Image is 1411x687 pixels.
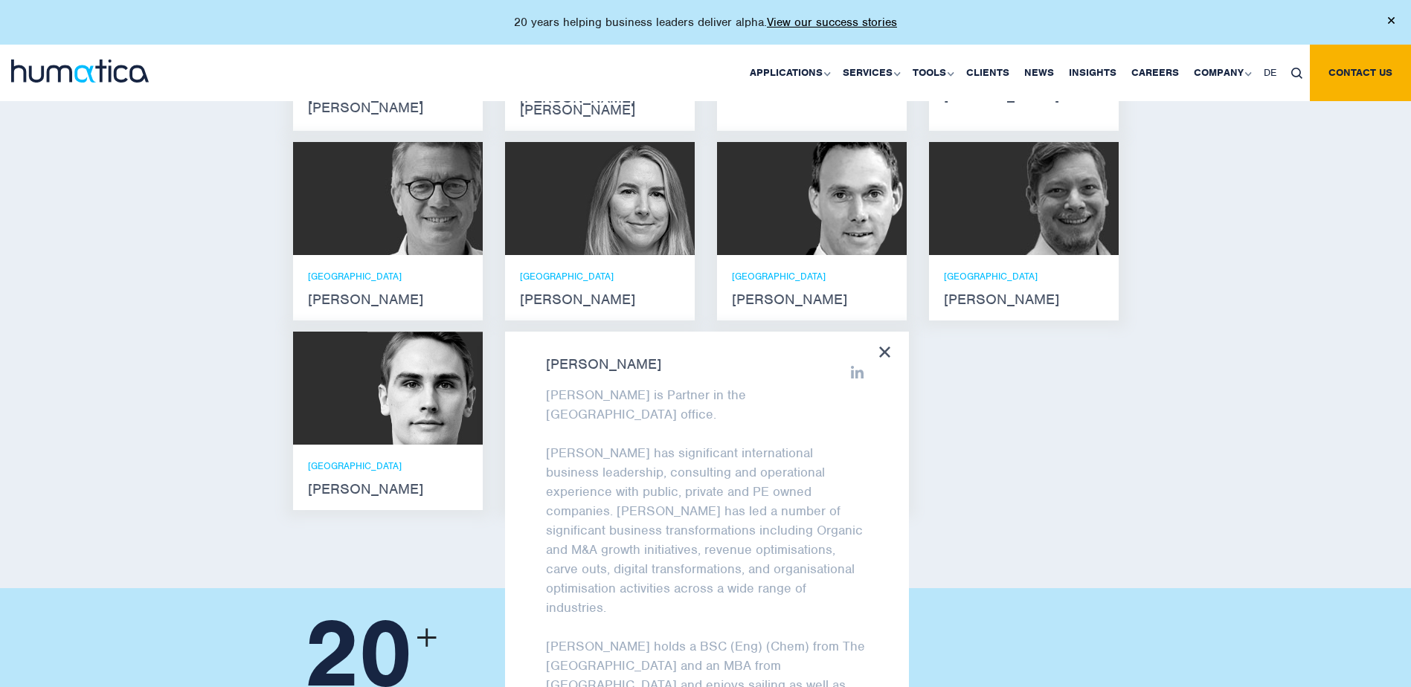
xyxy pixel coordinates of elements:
p: 20 years helping business leaders deliver alpha. [514,15,897,30]
img: Paul Simpson [367,332,483,445]
a: DE [1256,45,1284,101]
img: Andreas Knobloch [791,142,907,255]
a: Careers [1124,45,1186,101]
a: Insights [1061,45,1124,101]
p: [PERSON_NAME] is Partner in the [GEOGRAPHIC_DATA] office. [546,385,868,424]
strong: Manolis Datseris [732,90,892,102]
strong: [PERSON_NAME] [546,358,868,370]
strong: [PERSON_NAME] [732,294,892,306]
p: [GEOGRAPHIC_DATA] [944,270,1104,283]
p: [GEOGRAPHIC_DATA] [520,270,680,283]
p: [PERSON_NAME] has significant international business leadership, consulting and operational exper... [546,443,868,617]
p: [GEOGRAPHIC_DATA] [308,459,468,472]
a: View our success stories [767,15,897,30]
img: Jan Löning [367,142,483,255]
img: logo [11,59,149,83]
span: + [417,614,437,662]
a: Contact us [1310,45,1411,101]
img: Claudio Limacher [1003,142,1119,255]
a: Clients [959,45,1017,101]
strong: [PERSON_NAME] [308,294,468,306]
strong: [PERSON_NAME] [944,90,1104,102]
p: [GEOGRAPHIC_DATA] [732,270,892,283]
a: Services [835,45,905,101]
strong: [PERSON_NAME] [520,294,680,306]
strong: [PERSON_NAME] [944,294,1104,306]
img: Zoë Fox [579,142,695,255]
p: [GEOGRAPHIC_DATA] [308,270,468,283]
a: Company [1186,45,1256,101]
span: DE [1264,66,1276,79]
img: search_icon [1291,68,1302,79]
a: News [1017,45,1061,101]
strong: [PERSON_NAME] [308,483,468,495]
a: Applications [742,45,835,101]
strong: [PERSON_NAME] [PERSON_NAME] [308,90,468,114]
strong: [PERSON_NAME] [PERSON_NAME] [520,92,680,116]
a: Tools [905,45,959,101]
